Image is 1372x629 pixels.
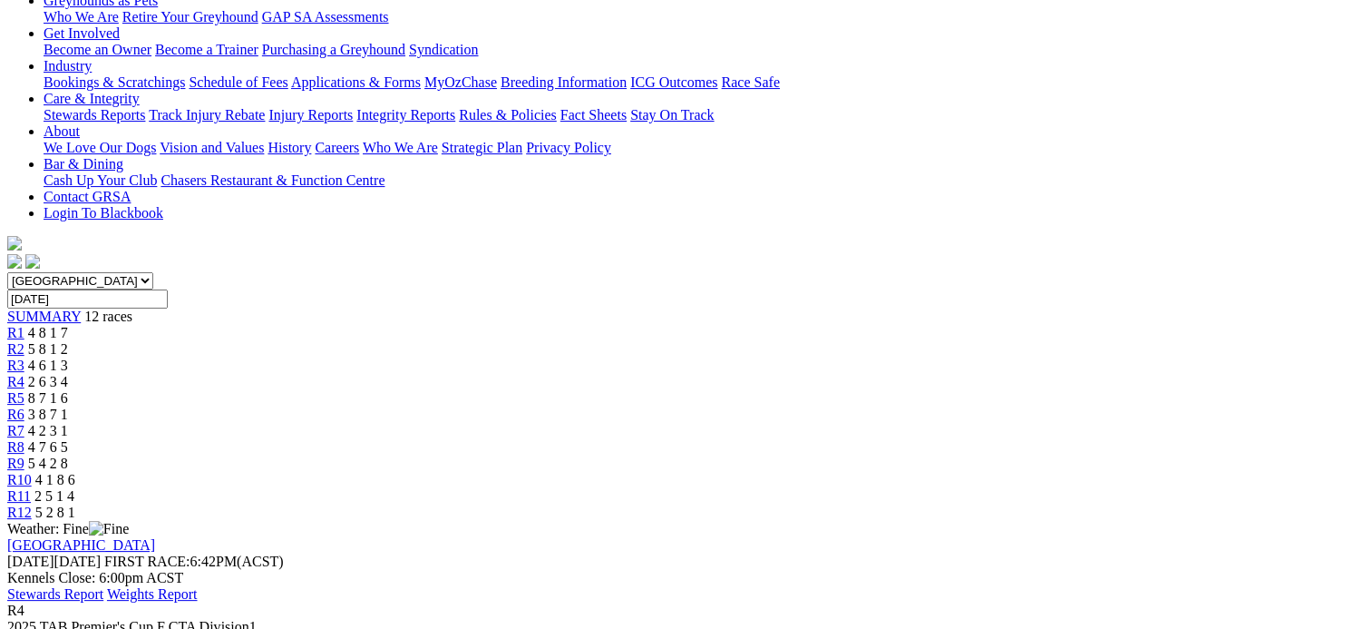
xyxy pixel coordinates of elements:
a: ICG Outcomes [630,74,717,90]
a: MyOzChase [424,74,497,90]
a: Get Involved [44,25,120,41]
img: twitter.svg [25,254,40,269]
a: About [44,123,80,139]
a: Injury Reports [268,107,353,123]
span: Weather: Fine [7,521,129,536]
a: R11 [7,488,31,504]
span: FIRST RACE: [104,554,190,569]
a: R3 [7,358,24,373]
img: Fine [89,521,129,537]
span: 4 6 1 3 [28,358,68,373]
div: About [44,140,1365,156]
a: Who We Are [363,140,438,155]
a: Care & Integrity [44,91,140,106]
span: 4 8 1 7 [28,325,68,340]
a: Stewards Report [7,586,103,602]
a: Become an Owner [44,42,151,57]
a: Fact Sheets [560,107,627,123]
a: Breeding Information [501,74,627,90]
a: R4 [7,374,24,389]
a: Rules & Policies [459,107,557,123]
span: 2 6 3 4 [28,374,68,389]
span: 4 7 6 5 [28,439,68,455]
a: SUMMARY [7,309,81,324]
span: 4 2 3 1 [28,423,68,438]
span: 2 5 1 4 [34,488,74,504]
a: Race Safe [721,74,779,90]
span: [DATE] [7,554,54,569]
a: Stewards Reports [44,107,145,123]
input: Select date [7,290,168,309]
span: 8 7 1 6 [28,390,68,406]
div: Bar & Dining [44,172,1365,189]
div: Greyhounds as Pets [44,9,1365,25]
a: Industry [44,58,92,74]
a: R8 [7,439,24,455]
a: Bar & Dining [44,156,123,172]
a: R10 [7,472,32,487]
a: R9 [7,456,24,471]
a: Careers [315,140,359,155]
div: Get Involved [44,42,1365,58]
div: Kennels Close: 6:00pm ACST [7,570,1365,586]
a: Purchasing a Greyhound [262,42,405,57]
a: Chasers Restaurant & Function Centre [161,172,384,188]
span: 4 1 8 6 [35,472,75,487]
span: 5 4 2 8 [28,456,68,471]
a: Become a Trainer [155,42,258,57]
a: Weights Report [107,586,198,602]
a: Bookings & Scratchings [44,74,185,90]
a: Contact GRSA [44,189,131,204]
a: R6 [7,407,24,422]
a: R2 [7,341,24,357]
a: Who We Are [44,9,119,25]
a: Track Injury Rebate [149,107,265,123]
a: R5 [7,390,24,406]
a: Syndication [409,42,478,57]
a: [GEOGRAPHIC_DATA] [7,537,155,553]
img: logo-grsa-white.png [7,236,22,251]
a: Applications & Forms [291,74,421,90]
span: R4 [7,603,24,618]
a: History [268,140,311,155]
a: Stay On Track [630,107,714,123]
span: 6:42PM(ACST) [104,554,284,569]
span: 12 races [84,309,132,324]
a: Login To Blackbook [44,205,163,221]
div: Care & Integrity [44,107,1365,123]
a: Cash Up Your Club [44,172,157,188]
span: 5 8 1 2 [28,341,68,357]
a: Schedule of Fees [189,74,287,90]
img: facebook.svg [7,254,22,269]
a: Privacy Policy [526,140,611,155]
a: Vision and Values [160,140,264,155]
a: Strategic Plan [442,140,522,155]
a: Retire Your Greyhound [122,9,258,25]
span: 5 2 8 1 [35,505,75,520]
span: 3 8 7 1 [28,407,68,422]
a: GAP SA Assessments [262,9,389,25]
a: Integrity Reports [356,107,455,123]
a: R7 [7,423,24,438]
div: Industry [44,74,1365,91]
a: We Love Our Dogs [44,140,156,155]
span: [DATE] [7,554,101,569]
a: R12 [7,505,32,520]
a: R1 [7,325,24,340]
